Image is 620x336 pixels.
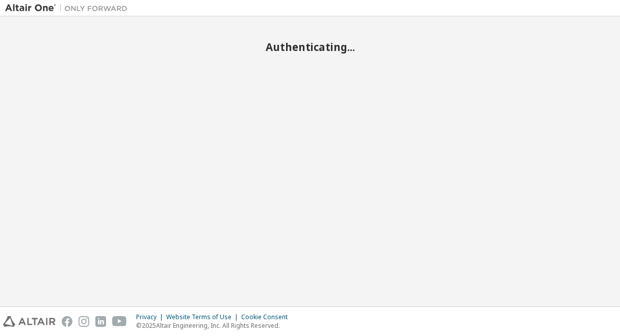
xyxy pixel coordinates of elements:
img: youtube.svg [112,316,127,327]
img: facebook.svg [62,316,72,327]
img: linkedin.svg [95,316,106,327]
div: Cookie Consent [241,313,294,321]
p: © 2025 Altair Engineering, Inc. All Rights Reserved. [136,321,294,330]
img: instagram.svg [79,316,89,327]
img: altair_logo.svg [3,316,56,327]
img: Altair One [5,3,133,13]
div: Privacy [136,313,166,321]
h2: Authenticating... [5,40,615,54]
div: Website Terms of Use [166,313,241,321]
